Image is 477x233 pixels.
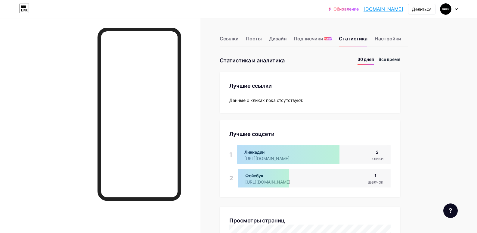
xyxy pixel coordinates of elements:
[333,6,359,11] font: Обновление
[269,36,287,42] font: Дизайн
[220,36,239,42] font: Ссылки
[324,37,333,40] font: НОВЫЙ
[375,36,401,42] font: Настройки
[374,173,376,178] font: 1
[379,57,400,62] font: Все время
[294,36,323,42] font: Подписчики
[246,36,262,42] font: Посты
[364,5,403,13] a: [DOMAIN_NAME]
[220,57,285,64] font: Статистика и аналитика
[229,175,233,182] font: 2
[229,217,285,224] font: Просмотры страниц
[412,7,432,12] font: Делиться
[229,151,232,158] font: 1
[371,156,383,161] font: клики
[358,57,374,62] font: 30 дней
[229,83,272,89] font: Лучшие ссылки
[440,3,451,15] img: горные породы
[339,36,367,42] font: Статистика
[229,98,303,103] font: Данные о кликах пока отсутствуют.
[376,150,379,155] font: 2
[364,6,403,12] font: [DOMAIN_NAME]
[368,179,383,184] font: щелчок
[229,131,274,137] font: Лучшие соцсети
